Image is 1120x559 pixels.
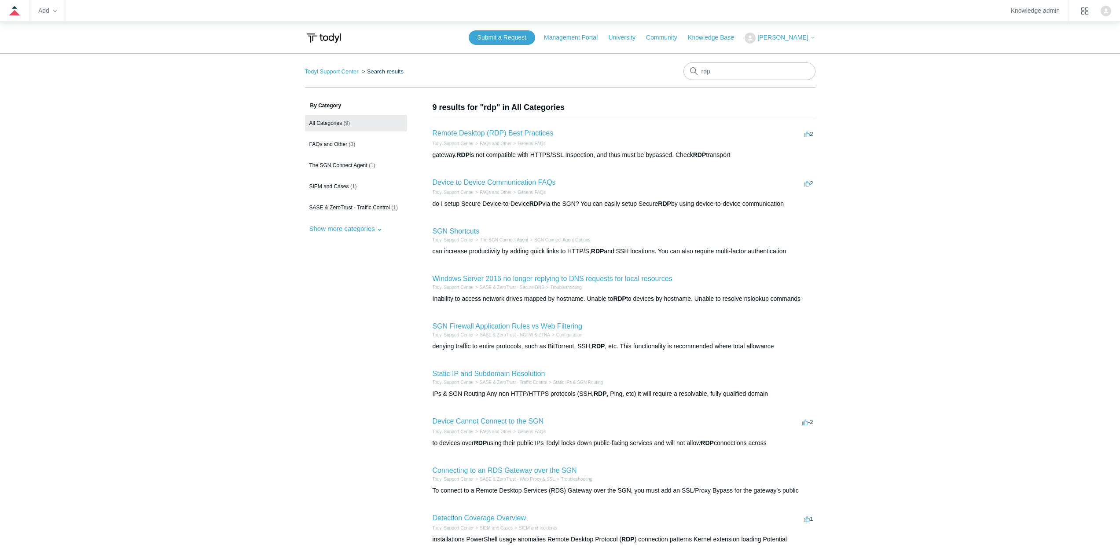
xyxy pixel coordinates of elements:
[433,370,545,377] a: Static IP and Subdomain Resolution
[433,102,815,113] h1: 9 results for "rdp" in All Categories
[745,33,815,44] button: [PERSON_NAME]
[305,68,360,75] li: Todyl Support Center
[433,438,815,448] div: to devices over using their public IPs Todyl locks down public-facing services and will not allow...
[433,199,815,208] div: do I setup Secure Device-to-Device via the SGN? You can easily setup Secure by using device-to-de...
[433,332,474,338] li: Todyl Support Center
[512,140,546,147] li: General FAQs
[553,380,603,385] a: Static IPs & SGN Routing
[433,141,474,146] a: Todyl Support Center
[518,141,545,146] a: General FAQs
[433,285,474,290] a: Todyl Support Center
[433,140,474,147] li: Todyl Support Center
[350,183,357,190] span: (1)
[802,419,813,425] span: -2
[474,525,513,531] li: SIEM and Cases
[433,417,544,425] a: Device Cannot Connect to the SGN
[1101,6,1111,16] img: user avatar
[683,62,815,80] input: Search
[309,162,367,168] span: The SGN Connect Agent
[621,536,635,543] em: RDP
[555,476,592,482] li: Troubleshooting
[309,141,348,147] span: FAQs and Other
[433,237,474,243] li: Todyl Support Center
[305,220,387,237] button: Show more categories
[480,477,555,482] a: SASE & ZeroTrust - Web Proxy & SSL
[474,189,511,196] li: FAQs and Other
[433,189,474,196] li: Todyl Support Center
[433,486,815,495] div: To connect to a Remote Desktop Services (RDS) Gateway over the SGN, you must add an SSL/Proxy Byp...
[550,285,581,290] a: Troubleshooting
[529,200,543,207] em: RDP
[391,205,398,211] span: (1)
[804,515,813,522] span: 1
[369,162,375,168] span: (1)
[457,151,470,158] em: RDP
[309,183,349,190] span: SIEM and Cases
[433,237,474,242] a: Todyl Support Center
[480,332,550,337] a: SASE & ZeroTrust - NGFW & ZTNA
[305,157,407,174] a: The SGN Connect Agent (1)
[518,190,545,195] a: General FAQs
[547,379,603,386] li: Static IPs & SGN Routing
[1101,6,1111,16] zd-hc-trigger: Click your profile icon to open the profile menu
[433,275,672,282] a: Windows Server 2016 no longer replying to DNS requests for local resources
[305,115,407,132] a: All Categories (9)
[433,190,474,195] a: Todyl Support Center
[433,294,815,303] div: Inability to access network drives mapped by hostname. Unable to to devices by hostname. Unable t...
[512,189,546,196] li: General FAQs
[474,284,544,291] li: SASE & ZeroTrust - Secure DNS
[513,525,557,531] li: SIEM and Incidents
[474,476,554,482] li: SASE & ZeroTrust - Web Proxy & SSL
[433,477,474,482] a: Todyl Support Center
[305,178,407,195] a: SIEM and Cases (1)
[469,30,535,45] a: Submit a Request
[613,295,626,302] em: RDP
[608,33,644,42] a: University
[305,102,407,110] h3: By Category
[512,428,546,435] li: General FAQs
[480,190,511,195] a: FAQs and Other
[561,477,592,482] a: Troubleshooting
[474,237,528,243] li: The SGN Connect Agent
[528,237,590,243] li: SGN Connect Agent Options
[433,227,480,235] a: SGN Shortcuts
[305,136,407,153] a: FAQs and Other (3)
[594,390,607,397] em: RDP
[433,129,554,137] a: Remote Desktop (RDP) Best Practices
[433,380,474,385] a: Todyl Support Center
[592,343,605,350] em: RDP
[433,179,556,186] a: Device to Device Communication FAQs
[433,428,474,435] li: Todyl Support Center
[433,150,815,160] div: gateway. is not compatible with HTTPS/SSL Inspection, and thus must be bypassed. Check transport
[646,33,686,42] a: Community
[433,332,474,337] a: Todyl Support Center
[701,439,714,446] em: RDP
[757,34,808,41] span: [PERSON_NAME]
[433,247,815,256] div: can increase productivity by adding quick links to HTTP/S, and SSH locations. You can also requir...
[360,68,404,75] li: Search results
[474,140,511,147] li: FAQs and Other
[309,205,390,211] span: SASE & ZeroTrust - Traffic Control
[433,476,474,482] li: Todyl Support Center
[38,8,57,13] zd-hc-trigger: Add
[474,379,547,386] li: SASE & ZeroTrust - Traffic Control
[433,429,474,434] a: Todyl Support Center
[433,535,815,544] div: installations PowerShell usage anomalies Remote Desktop Protocol ( ) connection patterns Kernel e...
[433,467,577,474] a: Connecting to an RDS Gateway over the SGN
[804,131,813,137] span: 2
[544,33,606,42] a: Management Portal
[433,379,474,386] li: Todyl Support Center
[804,180,813,186] span: 2
[474,428,511,435] li: FAQs and Other
[658,200,671,207] em: RDP
[480,429,511,434] a: FAQs and Other
[349,141,356,147] span: (3)
[474,439,487,446] em: RDP
[480,526,513,530] a: SIEM and Cases
[305,30,342,46] img: Todyl Support Center Help Center home page
[305,199,407,216] a: SASE & ZeroTrust - Traffic Control (1)
[433,526,474,530] a: Todyl Support Center
[474,332,550,338] li: SASE & ZeroTrust - NGFW & ZTNA
[344,120,350,126] span: (9)
[1011,8,1060,13] a: Knowledge admin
